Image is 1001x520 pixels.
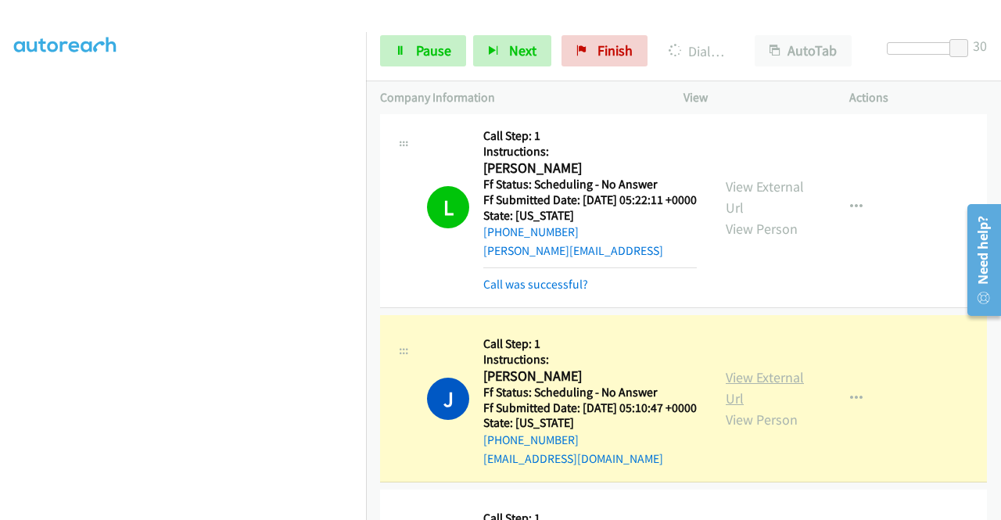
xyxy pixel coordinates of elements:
[380,88,655,107] p: Company Information
[473,35,551,66] button: Next
[380,35,466,66] a: Pause
[669,41,727,62] p: Dialing [PERSON_NAME]
[483,432,579,447] a: [PHONE_NUMBER]
[726,178,804,217] a: View External Url
[483,192,697,208] h5: Ff Submitted Date: [DATE] 05:22:11 +0000
[483,368,692,386] h2: [PERSON_NAME]
[416,41,451,59] span: Pause
[483,451,663,466] a: [EMAIL_ADDRESS][DOMAIN_NAME]
[483,243,663,258] a: [PERSON_NAME][EMAIL_ADDRESS]
[726,411,798,429] a: View Person
[509,41,536,59] span: Next
[483,144,697,160] h5: Instructions:
[483,385,697,400] h5: Ff Status: Scheduling - No Answer
[726,220,798,238] a: View Person
[483,336,697,352] h5: Call Step: 1
[561,35,648,66] a: Finish
[483,400,697,416] h5: Ff Submitted Date: [DATE] 05:10:47 +0000
[973,35,987,56] div: 30
[483,352,697,368] h5: Instructions:
[726,368,804,407] a: View External Url
[849,88,987,107] p: Actions
[683,88,821,107] p: View
[483,128,697,144] h5: Call Step: 1
[597,41,633,59] span: Finish
[427,378,469,420] h1: J
[483,277,588,292] a: Call was successful?
[483,177,697,192] h5: Ff Status: Scheduling - No Answer
[956,198,1001,322] iframe: Resource Center
[427,186,469,228] h1: L
[483,224,579,239] a: [PHONE_NUMBER]
[755,35,852,66] button: AutoTab
[483,208,697,224] h5: State: [US_STATE]
[483,160,692,178] h2: [PERSON_NAME]
[483,415,697,431] h5: State: [US_STATE]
